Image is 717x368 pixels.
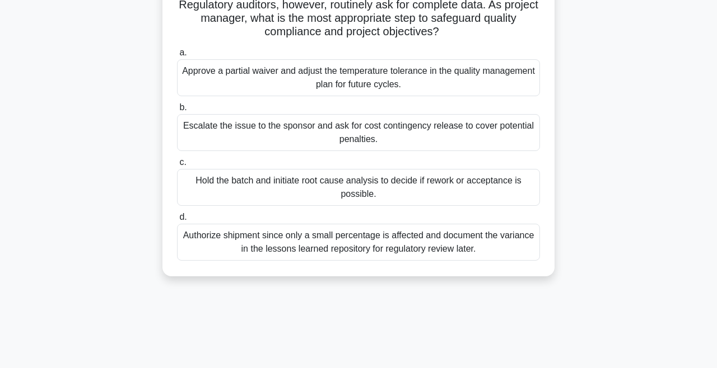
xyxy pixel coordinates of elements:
[177,114,540,151] div: Escalate the issue to the sponsor and ask for cost contingency release to cover potential penalties.
[179,157,186,167] span: c.
[177,169,540,206] div: Hold the batch and initiate root cause analysis to decide if rework or acceptance is possible.
[179,212,187,221] span: d.
[177,59,540,96] div: Approve a partial waiver and adjust the temperature tolerance in the quality management plan for ...
[179,102,187,112] span: b.
[177,224,540,261] div: Authorize shipment since only a small percentage is affected and document the variance in the les...
[179,48,187,57] span: a.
